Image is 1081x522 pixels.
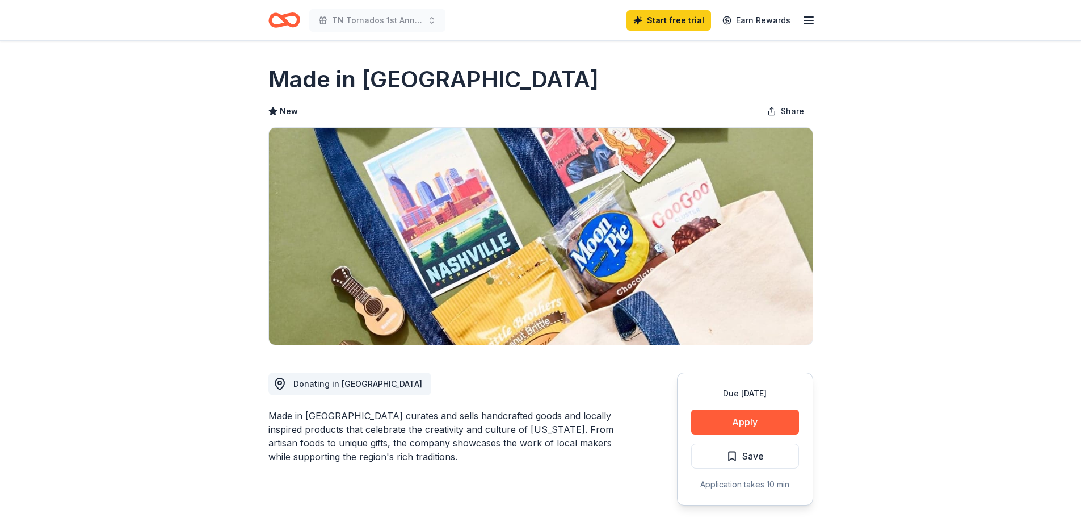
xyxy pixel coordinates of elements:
button: Save [691,444,799,469]
div: Application takes 10 min [691,478,799,491]
a: Home [268,7,300,34]
a: Start free trial [626,10,711,31]
button: Apply [691,410,799,435]
a: Earn Rewards [716,10,797,31]
h1: Made in [GEOGRAPHIC_DATA] [268,64,599,95]
button: Share [758,100,813,123]
button: TN Tornados 1st Annual Fall Ball Tournament - 8U [309,9,445,32]
span: Share [781,105,804,118]
span: Donating in [GEOGRAPHIC_DATA] [293,379,422,389]
img: Image for Made in TN [269,128,813,345]
span: New [280,105,298,118]
div: Due [DATE] [691,387,799,400]
div: Made in [GEOGRAPHIC_DATA] curates and sells handcrafted goods and locally inspired products that ... [268,409,622,463]
span: TN Tornados 1st Annual Fall Ball Tournament - 8U [332,14,423,27]
span: Save [742,449,764,463]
